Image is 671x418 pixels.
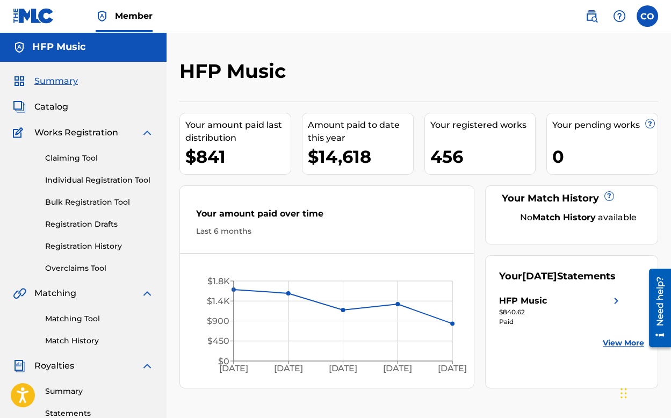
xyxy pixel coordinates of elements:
[141,359,154,372] img: expand
[96,10,109,23] img: Top Rightsholder
[499,307,622,317] div: $840.62
[34,359,74,372] span: Royalties
[585,10,598,23] img: search
[499,294,622,327] a: HFP Musicright chevron icon$840.62Paid
[552,119,658,132] div: Your pending works
[513,211,644,224] div: No available
[610,294,623,307] img: right chevron icon
[609,5,630,27] div: Help
[581,5,602,27] a: Public Search
[646,119,654,128] span: ?
[45,263,154,274] a: Overclaims Tool
[34,126,118,139] span: Works Registration
[499,294,547,307] div: HFP Music
[141,126,154,139] img: expand
[219,363,248,373] tspan: [DATE]
[45,197,154,208] a: Bulk Registration Tool
[13,75,26,88] img: Summary
[13,100,26,113] img: Catalog
[34,75,78,88] span: Summary
[499,191,644,206] div: Your Match History
[45,335,154,347] a: Match History
[207,316,229,326] tspan: $900
[13,8,54,24] img: MLC Logo
[13,359,26,372] img: Royalties
[45,175,154,186] a: Individual Registration Tool
[179,59,291,83] h2: HFP Music
[430,119,536,132] div: Your registered works
[522,270,557,282] span: [DATE]
[617,366,671,418] iframe: Chat Widget
[141,287,154,300] img: expand
[499,269,616,284] div: Your Statements
[13,287,26,300] img: Matching
[613,10,626,23] img: help
[621,377,627,409] div: Drag
[430,145,536,169] div: 456
[115,10,153,22] span: Member
[532,212,596,222] strong: Match History
[45,313,154,325] a: Matching Tool
[196,207,458,226] div: Your amount paid over time
[329,363,358,373] tspan: [DATE]
[384,363,413,373] tspan: [DATE]
[207,276,230,286] tspan: $1.8K
[552,145,658,169] div: 0
[605,192,614,200] span: ?
[45,386,154,397] a: Summary
[274,363,303,373] tspan: [DATE]
[637,5,658,27] div: User Menu
[308,119,413,145] div: Amount paid to date this year
[32,41,86,53] h5: HFP Music
[438,363,467,373] tspan: [DATE]
[207,336,229,346] tspan: $450
[34,100,68,113] span: Catalog
[308,145,413,169] div: $14,618
[196,226,458,237] div: Last 6 months
[13,75,78,88] a: SummarySummary
[13,100,68,113] a: CatalogCatalog
[45,241,154,252] a: Registration History
[207,296,230,306] tspan: $1.4K
[13,41,26,54] img: Accounts
[45,219,154,230] a: Registration Drafts
[185,145,291,169] div: $841
[185,119,291,145] div: Your amount paid last distribution
[13,126,27,139] img: Works Registration
[603,337,644,349] a: View More
[34,287,76,300] span: Matching
[218,356,229,366] tspan: $0
[641,265,671,351] iframe: Resource Center
[499,317,622,327] div: Paid
[45,153,154,164] a: Claiming Tool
